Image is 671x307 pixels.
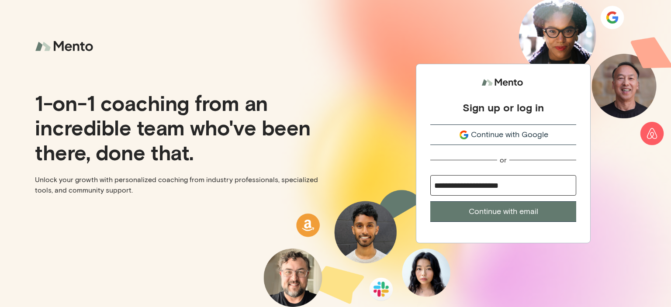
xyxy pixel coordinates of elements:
div: Sign up or log in [463,101,544,114]
p: 1-on-1 coaching from an incredible team who've been there, done that. [35,90,329,164]
div: or [500,155,507,165]
button: Continue with Google [430,124,576,145]
img: logo [35,35,96,58]
p: Unlock your growth with personalized coaching from industry professionals, specialized tools, and... [35,175,329,196]
span: Continue with Google [471,129,548,141]
img: logo.svg [481,75,525,91]
button: Continue with email [430,201,576,222]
